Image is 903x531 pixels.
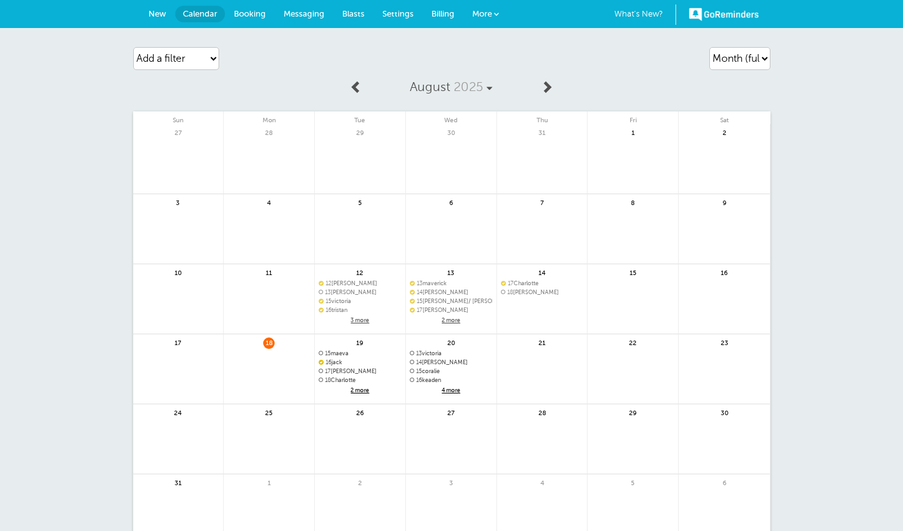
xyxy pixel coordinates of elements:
[319,377,401,384] span: Charlotte
[410,289,493,296] span: stephanie
[224,111,314,124] span: Mon
[445,407,457,417] span: 27
[417,280,423,287] span: 13
[175,6,225,22] a: Calendar
[410,377,493,384] span: keaden
[410,368,493,375] span: coralie
[416,350,422,357] span: 13
[410,289,493,296] a: 14[PERSON_NAME]
[410,307,493,314] span: juliette
[319,307,401,314] a: 16tristan
[354,337,366,347] span: 19
[354,127,366,137] span: 29
[319,377,401,384] a: 18Charlotte
[410,298,414,303] span: Confirmed. Changing the appointment date will unconfirm the appointment.
[319,280,401,287] span: Léonard
[719,197,730,207] span: 9
[537,337,548,347] span: 21
[537,197,548,207] span: 7
[410,280,493,287] span: maverick
[172,267,184,277] span: 10
[319,289,401,296] span: charles
[679,111,770,124] span: Sat
[342,9,365,18] span: Blasts
[417,289,423,295] span: 14
[263,197,275,207] span: 4
[410,377,493,384] a: 16keaden
[445,337,457,347] span: 20
[627,267,639,277] span: 15
[416,368,422,374] span: 15
[183,9,217,18] span: Calendar
[410,289,414,294] span: Confirmed. Changing the appointment date will unconfirm the appointment.
[410,80,451,94] span: August
[410,307,414,312] span: Confirmed. Changing the appointment date will unconfirm the appointment.
[325,368,331,374] span: 17
[501,280,584,287] span: Charlotte
[719,127,730,137] span: 2
[319,385,401,396] a: 2 more
[445,127,457,137] span: 30
[537,407,548,417] span: 28
[319,359,401,366] span: jack
[172,337,184,347] span: 17
[319,298,322,303] span: Confirmed. Changing the appointment date will unconfirm the appointment.
[416,359,422,365] span: 14
[319,350,401,357] a: 15maeva
[627,337,639,347] span: 22
[417,298,423,304] span: 15
[263,267,275,277] span: 11
[537,478,548,487] span: 4
[354,197,366,207] span: 5
[369,73,533,101] a: August 2025
[445,267,457,277] span: 13
[501,289,584,296] span: Chloé sarazin
[410,359,493,366] span: Léonard
[410,280,493,287] a: 13maverick
[382,9,414,18] span: Settings
[325,350,331,357] span: 15
[588,111,678,124] span: Fri
[319,280,401,287] a: 12[PERSON_NAME]
[319,368,401,375] a: 17[PERSON_NAME]
[263,407,275,417] span: 25
[172,127,184,137] span: 27
[627,407,639,417] span: 29
[315,111,405,124] span: Tue
[319,307,322,312] span: Confirmed. Changing the appointment date will unconfirm the appointment.
[354,267,366,277] span: 12
[497,111,588,124] span: Thu
[410,315,493,326] a: 2 more
[410,350,493,357] span: victoria
[354,478,366,487] span: 2
[319,298,401,305] span: victoria
[627,127,639,137] span: 1
[410,359,493,366] a: 14[PERSON_NAME]
[852,480,890,518] iframe: Resource center
[410,385,493,396] a: 4 more
[627,478,639,487] span: 5
[719,478,730,487] span: 6
[284,9,324,18] span: Messaging
[472,9,492,18] span: More
[431,9,454,18] span: Billing
[410,298,493,305] span: joel/ Daniel
[406,111,496,124] span: Wed
[263,337,275,347] span: 18
[172,478,184,487] span: 31
[501,289,584,296] a: 18[PERSON_NAME]
[319,298,401,305] a: 15victoria
[719,407,730,417] span: 30
[263,478,275,487] span: 1
[319,350,401,357] span: maeva
[501,280,505,285] span: Confirmed. Changing the appointment date will unconfirm the appointment.
[325,289,331,295] span: 13
[719,337,730,347] span: 23
[410,307,493,314] a: 17[PERSON_NAME]
[319,307,401,314] span: tristan
[234,9,266,18] span: Booking
[325,377,331,383] span: 18
[614,4,676,25] a: What's New?
[410,350,493,357] a: 13victoria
